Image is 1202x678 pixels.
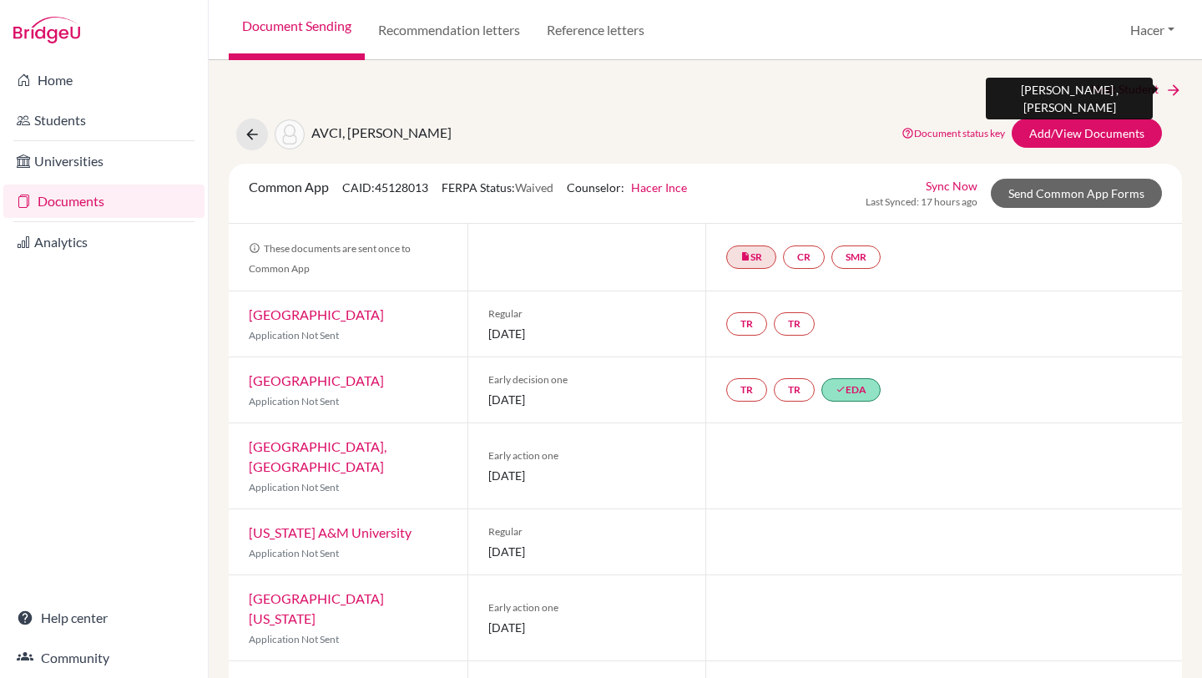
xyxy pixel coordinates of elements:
a: Home [3,63,205,97]
a: Add/View Documents [1012,119,1162,148]
i: insert_drive_file [740,251,750,261]
a: doneEDA [821,378,881,402]
a: Documents [3,185,205,218]
a: [GEOGRAPHIC_DATA][US_STATE] [249,590,384,626]
a: [GEOGRAPHIC_DATA] [249,372,384,388]
img: Bridge-U [13,17,80,43]
div: [PERSON_NAME] , [PERSON_NAME] [986,78,1153,119]
a: Universities [3,144,205,178]
span: [DATE] [488,325,686,342]
a: [GEOGRAPHIC_DATA] [249,306,384,322]
span: [DATE] [488,543,686,560]
a: SMR [831,245,881,269]
a: [GEOGRAPHIC_DATA], [GEOGRAPHIC_DATA] [249,438,386,474]
span: FERPA Status: [442,180,553,195]
button: Hacer [1123,14,1182,46]
span: Application Not Sent [249,547,339,559]
i: done [836,384,846,394]
a: Hacer Ince [631,180,687,195]
a: Send Common App Forms [991,179,1162,208]
span: Application Not Sent [249,329,339,342]
span: Waived [515,180,553,195]
span: Early action one [488,600,686,615]
a: Community [3,641,205,675]
span: [DATE] [488,619,686,636]
a: Sync Now [926,177,977,195]
span: Early action one [488,448,686,463]
span: Regular [488,306,686,321]
span: Early decision one [488,372,686,387]
span: Counselor: [567,180,687,195]
span: [DATE] [488,391,686,408]
a: Help center [3,601,205,635]
span: Application Not Sent [249,633,339,645]
span: CAID: 45128013 [342,180,428,195]
span: AVCI, [PERSON_NAME] [311,124,452,140]
a: insert_drive_fileSR [726,245,776,269]
a: TR [774,378,815,402]
a: TR [726,378,767,402]
a: TR [726,312,767,336]
a: Students [3,104,205,137]
a: TR [774,312,815,336]
a: CR [783,245,825,269]
span: Last Synced: 17 hours ago [866,195,977,210]
a: Document status key [901,127,1005,139]
span: Application Not Sent [249,395,339,407]
span: Common App [249,179,329,195]
span: These documents are sent once to Common App [249,242,411,275]
span: Regular [488,524,686,539]
span: Application Not Sent [249,481,339,493]
a: Analytics [3,225,205,259]
a: [US_STATE] A&M University [249,524,412,540]
span: [DATE] [488,467,686,484]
